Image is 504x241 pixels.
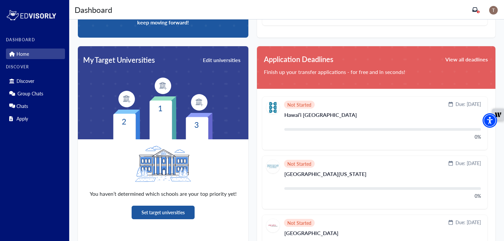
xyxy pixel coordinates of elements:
[83,54,155,65] span: My Target Universities
[17,91,43,96] p: Group Chats
[475,133,481,140] div: 0%
[266,219,280,232] img: Arcadia University
[483,113,497,128] div: Accessibility Menu
[90,190,236,198] span: You haven’t determined which schools are your top priority yet!
[132,206,195,219] button: Set target universities
[445,54,488,65] button: View all deadlines
[264,54,333,65] span: Application Deadlines
[478,10,479,14] span: 1
[191,94,207,111] img: item-logo
[6,88,65,99] div: Group Chats
[266,101,280,114] img: Hawai‘i Pacific University
[155,78,171,94] img: item-logo
[472,7,478,12] a: inbox
[456,160,481,167] span: Due: [DATE]
[194,119,199,130] text: 3
[158,102,163,114] text: 1
[75,4,112,16] div: Dashboard
[475,192,481,199] div: 0%
[16,78,34,84] p: Discover
[6,65,65,69] label: DISCOVER
[16,103,28,109] p: Chats
[284,171,481,182] p: [GEOGRAPHIC_DATA][US_STATE]
[6,49,65,59] div: Home
[6,38,65,42] label: DASHBOARD
[287,103,311,107] span: Not Started
[6,113,65,124] div: Apply
[118,91,135,107] img: item-logo
[122,116,126,127] text: 2
[6,9,57,22] img: logo
[456,101,481,108] span: Due: [DATE]
[284,112,481,123] p: Hawai‘i [GEOGRAPHIC_DATA]
[135,146,191,182] img: uni-logo
[6,101,65,111] div: Chats
[456,219,481,226] span: Due: [DATE]
[266,160,280,173] img: Dominican University of California
[489,6,498,15] img: image
[264,68,488,76] p: Finish up your transfer applications - for free and in seconds!
[16,116,28,121] p: Apply
[284,230,481,241] p: [GEOGRAPHIC_DATA]
[16,51,29,57] p: Home
[202,55,241,65] button: Edit universities
[287,221,311,225] span: Not Started
[6,76,65,86] div: Discover
[287,162,311,166] span: Not Started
